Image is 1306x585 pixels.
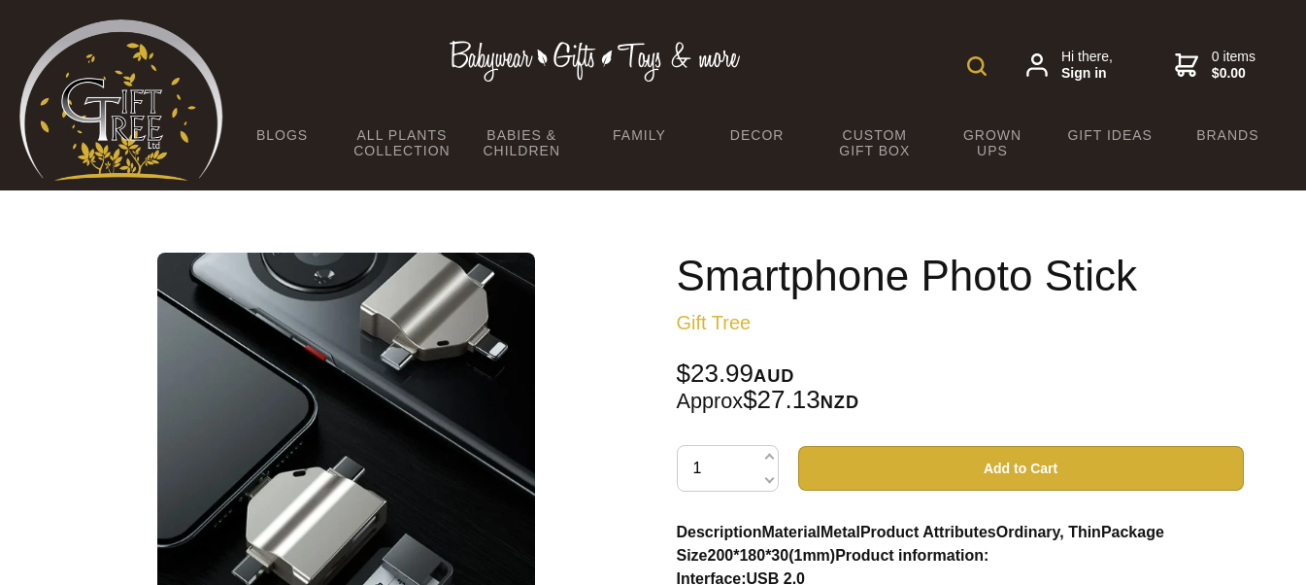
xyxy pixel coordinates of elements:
a: Brands [1169,115,1287,155]
a: Babies & Children [463,115,581,171]
strong: Sign in [1061,65,1113,83]
span: 0 items [1212,49,1256,83]
a: 0 items$0.00 [1175,49,1256,83]
span: AUD [753,366,794,386]
a: Gift Tree [677,312,752,333]
a: Family [581,115,698,155]
a: Custom Gift Box [816,115,933,171]
a: Gift Ideas [1052,115,1169,155]
button: Add to Cart [798,446,1244,491]
strong: Product information: [835,547,988,564]
a: Grown Ups [933,115,1051,171]
span: Hi there, [1061,49,1113,83]
a: Decor [698,115,816,155]
img: Babyware - Gifts - Toys and more... [19,19,223,181]
a: All Plants Collection [341,115,462,171]
img: product search [967,56,987,76]
small: Approx [677,389,744,413]
a: Hi there,Sign in [1026,49,1113,83]
img: Babywear - Gifts - Toys & more [450,41,741,82]
h1: Smartphone Photo Stick [677,253,1244,299]
strong: $0.00 [1212,65,1256,83]
a: BLOGS [223,115,341,155]
span: NZD [820,393,859,412]
div: $23.99 $27.13 [677,361,1244,414]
